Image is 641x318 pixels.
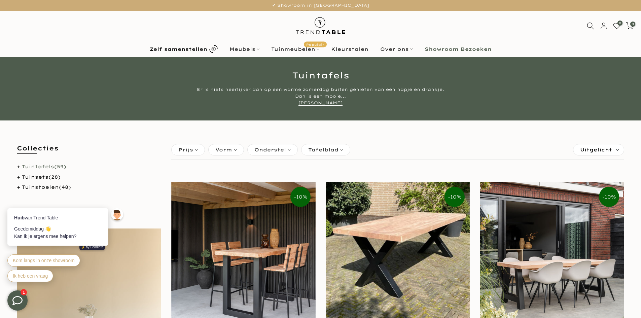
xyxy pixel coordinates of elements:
iframe: bot-iframe [1,175,132,290]
a: Showroom Bezoeken [419,45,497,53]
span: -10% [444,187,465,207]
a: TuinmeubelenPopulair [265,45,325,53]
span: Uitgelicht [580,144,612,155]
span: Vorm [215,146,232,153]
h1: Tuintafels [124,71,518,79]
span: 0 [617,21,622,26]
span: Populair [304,41,327,47]
a: Tuinsets(28) [22,174,61,180]
span: (59) [54,164,66,170]
h5: Collecties [17,144,161,159]
a: 0 [613,22,620,30]
iframe: toggle-frame [1,284,34,317]
label: Sorteren:Uitgelicht [573,144,624,155]
a: Over ons [374,45,419,53]
span: -10% [599,187,619,207]
a: Zelf samenstellen [144,43,223,55]
img: trend-table [291,11,350,41]
b: Zelf samenstellen [150,47,207,51]
p: ✔ Showroom in [GEOGRAPHIC_DATA] [8,2,633,9]
span: Onderstel [254,146,286,153]
span: Prijs [178,146,193,153]
span: (28) [48,174,61,180]
a: 0 [626,22,633,30]
a: [PERSON_NAME] [298,100,343,106]
b: Showroom Bezoeken [425,47,492,51]
a: Kleurstalen [325,45,374,53]
span: -10% [290,187,311,207]
span: Tafelblad [308,146,339,153]
div: Er is niets heerlijker dan op een warme zomerdag buiten genieten van een hapje en drankje. Dan is... [194,86,447,106]
a: Meubels [223,45,265,53]
a: Tuintafels(59) [22,164,66,170]
span: 0 [630,22,635,27]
